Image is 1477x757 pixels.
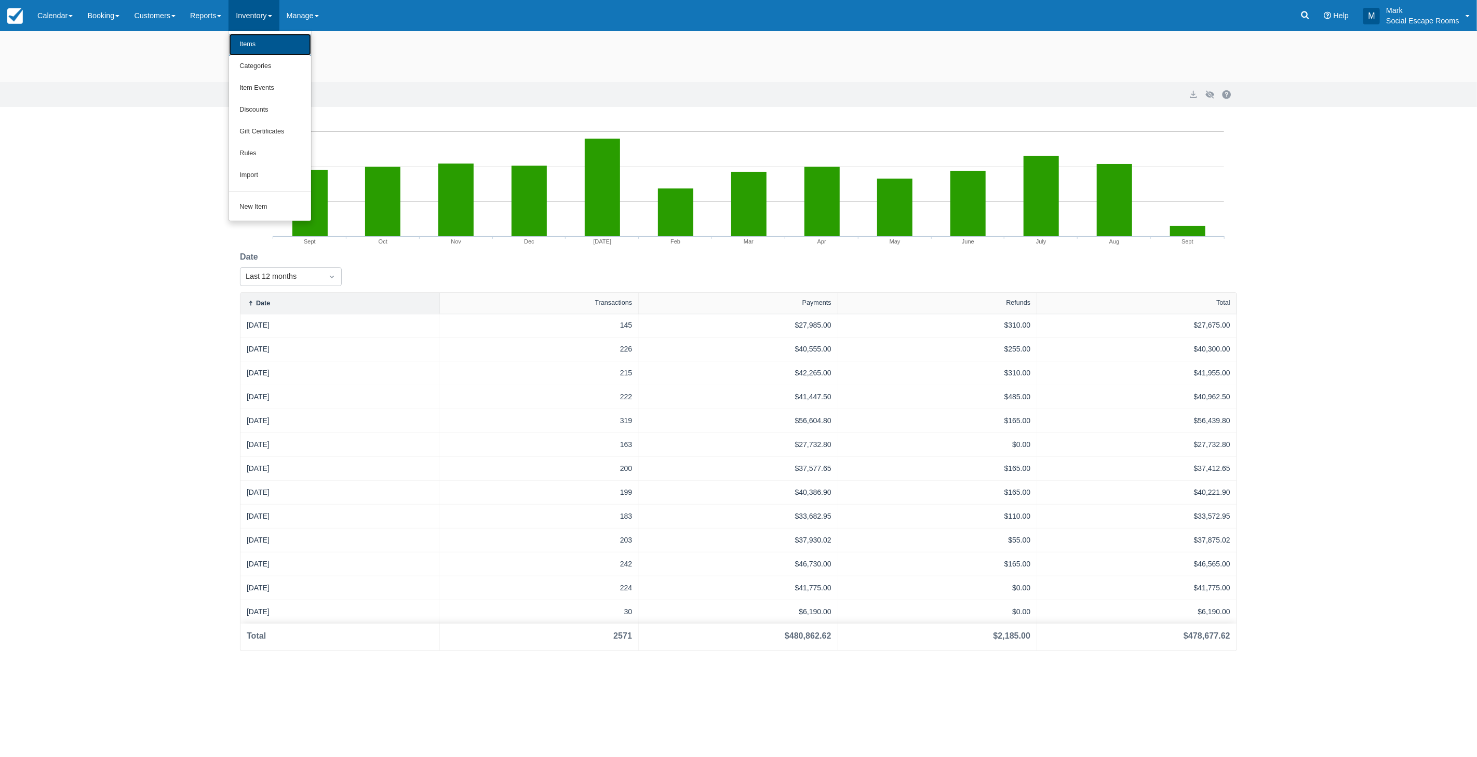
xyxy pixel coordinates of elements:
[247,583,270,593] a: [DATE]
[645,606,831,617] div: $6,190.00
[1334,11,1349,20] span: Help
[645,559,831,570] div: $46,730.00
[1043,559,1230,570] div: $46,565.00
[1043,487,1230,498] div: $40,221.90
[1043,583,1230,593] div: $41,775.00
[1184,630,1230,642] div: $478,677.62
[446,487,633,498] div: 199
[446,368,633,378] div: 215
[844,606,1031,617] div: $0.00
[844,344,1031,355] div: $255.00
[645,487,831,498] div: $40,386.90
[247,630,266,642] div: Total
[247,391,270,402] a: [DATE]
[1216,299,1230,306] div: Total
[1109,238,1120,245] tspan: Aug
[1036,238,1046,245] tspan: July
[645,391,831,402] div: $41,447.50
[247,463,270,474] a: [DATE]
[844,320,1031,331] div: $310.00
[247,439,270,450] a: [DATE]
[229,77,311,99] a: Item Events
[645,320,831,331] div: $27,985.00
[247,368,270,378] a: [DATE]
[1043,535,1230,546] div: $37,875.02
[247,487,270,498] a: [DATE]
[993,630,1030,642] div: $2,185.00
[1043,391,1230,402] div: $40,962.50
[246,271,317,282] div: Last 12 months
[844,559,1031,570] div: $165.00
[446,415,633,426] div: 319
[247,511,270,522] a: [DATE]
[802,299,831,306] div: Payments
[446,439,633,450] div: 163
[671,238,681,245] tspan: Feb
[256,300,270,307] div: Date
[962,238,974,245] tspan: June
[247,344,270,355] a: [DATE]
[446,535,633,546] div: 203
[645,439,831,450] div: $27,732.80
[247,415,270,426] a: [DATE]
[240,37,1237,55] div: Revenue
[844,487,1031,498] div: $165.00
[645,415,831,426] div: $56,604.80
[844,415,1031,426] div: $165.00
[1386,5,1459,16] p: Mark
[304,238,316,245] tspan: Sept
[446,559,633,570] div: 242
[1043,511,1230,522] div: $33,572.95
[844,391,1031,402] div: $485.00
[229,165,311,186] a: Import
[247,320,270,331] a: [DATE]
[844,463,1031,474] div: $165.00
[7,8,23,24] img: checkfront-main-nav-mini-logo.png
[817,238,826,245] tspan: Apr
[1043,344,1230,355] div: $40,300.00
[327,272,337,282] span: Dropdown icon
[1043,463,1230,474] div: $37,412.65
[229,56,311,77] a: Categories
[229,99,311,121] a: Discounts
[645,535,831,546] div: $37,930.02
[446,320,633,331] div: 145
[247,559,270,570] a: [DATE]
[229,121,311,143] a: Gift Certificates
[785,630,831,642] div: $480,862.62
[844,368,1031,378] div: $310.00
[1043,439,1230,450] div: $27,732.80
[844,583,1031,593] div: $0.00
[594,238,612,245] tspan: [DATE]
[1182,238,1194,245] tspan: Sept
[1043,606,1230,617] div: $6,190.00
[595,299,633,306] div: Transactions
[1386,16,1459,26] p: Social Escape Rooms
[1187,88,1200,101] button: export
[446,344,633,355] div: 226
[446,511,633,522] div: 183
[645,583,831,593] div: $41,775.00
[525,238,535,245] tspan: Dec
[844,535,1031,546] div: $55.00
[744,238,754,245] tspan: Mar
[1324,12,1332,19] i: Help
[844,511,1031,522] div: $110.00
[645,368,831,378] div: $42,265.00
[844,439,1031,450] div: $0.00
[1043,320,1230,331] div: $27,675.00
[240,251,262,263] label: Date
[1363,8,1380,24] div: M
[446,463,633,474] div: 200
[247,606,270,617] a: [DATE]
[1043,415,1230,426] div: $56,439.80
[645,511,831,522] div: $33,682.95
[229,143,311,165] a: Rules
[645,463,831,474] div: $37,577.65
[229,196,311,218] a: New Item
[446,583,633,593] div: 224
[379,238,387,245] tspan: Oct
[229,34,311,56] a: Items
[446,606,633,617] div: 30
[645,344,831,355] div: $40,555.00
